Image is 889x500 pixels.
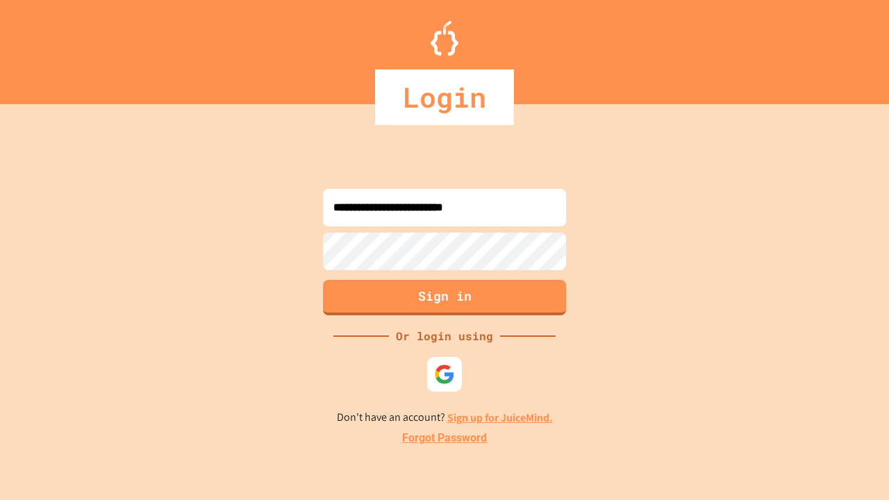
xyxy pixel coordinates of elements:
img: google-icon.svg [434,364,455,385]
a: Forgot Password [402,430,487,447]
div: Or login using [389,328,500,344]
img: Logo.svg [431,21,458,56]
a: Sign up for JuiceMind. [447,410,553,425]
div: Login [375,69,514,125]
button: Sign in [323,280,566,315]
p: Don't have an account? [337,409,553,426]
